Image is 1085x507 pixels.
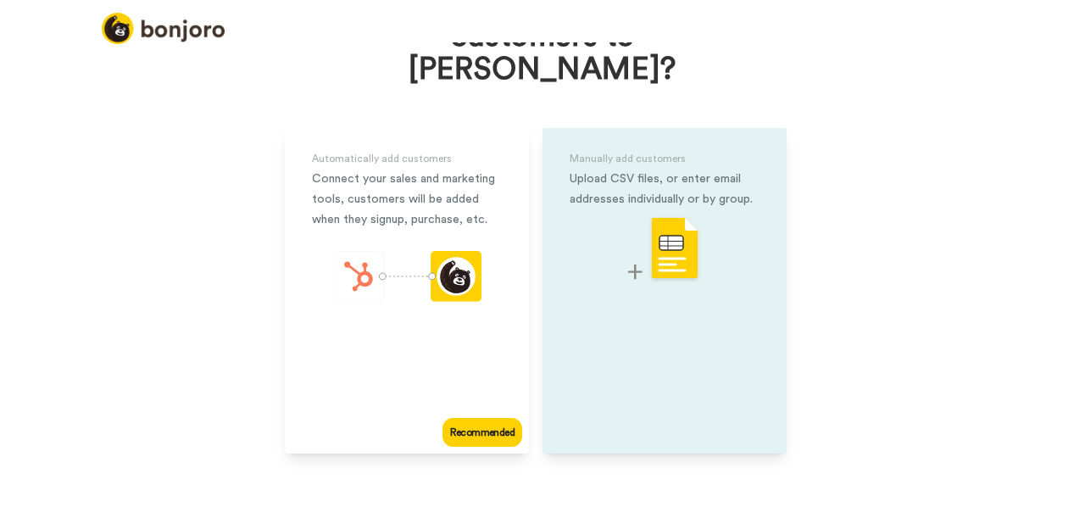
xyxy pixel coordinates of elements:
[102,13,225,44] img: logo_full.png
[333,251,481,307] div: animation
[312,169,502,230] div: Connect your sales and marketing tools, customers will be added when they signup, purchase, etc.
[312,148,502,169] div: Automatically add customers
[570,148,759,169] div: Manually add customers
[442,418,522,447] div: Recommended
[570,169,759,209] div: Upload CSV files, or enter email addresses individually or by group.
[628,216,701,283] img: csv-upload.svg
